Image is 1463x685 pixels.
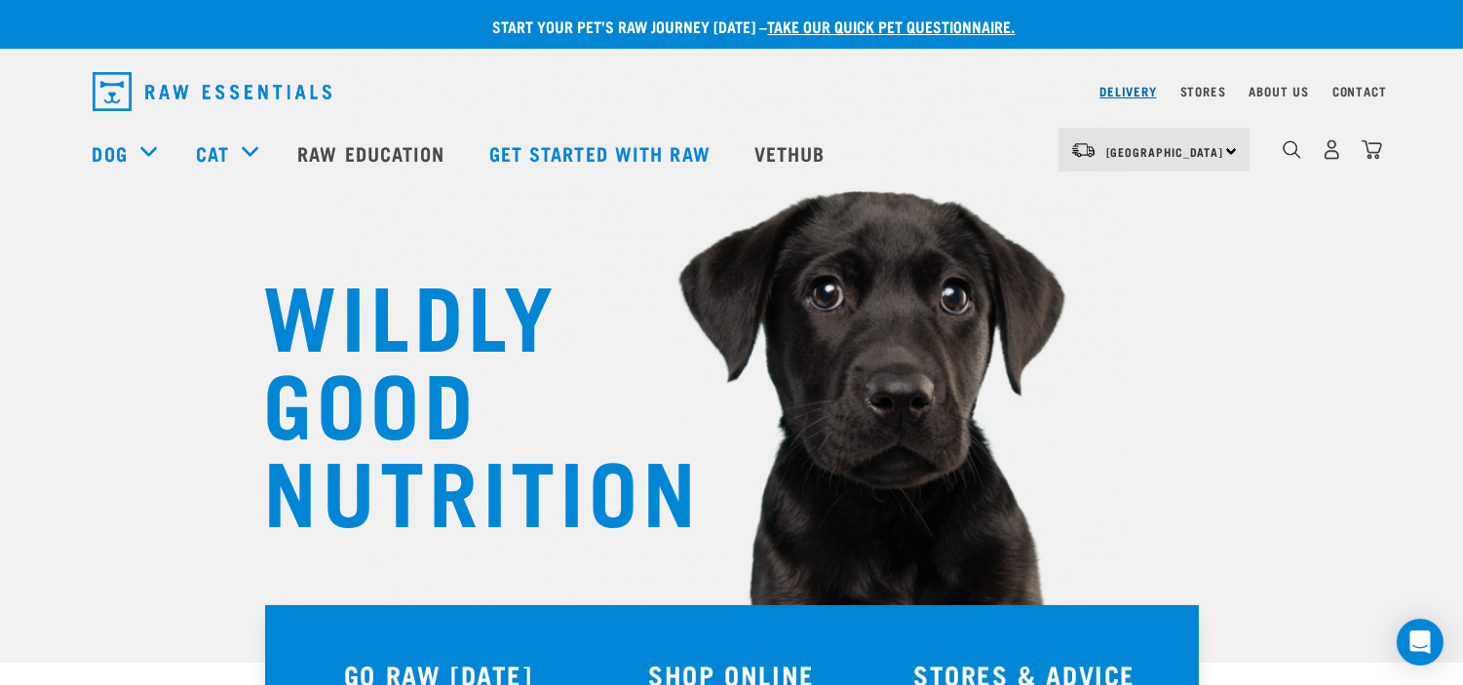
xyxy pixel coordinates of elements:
img: van-moving.png [1070,141,1097,159]
a: Dog [93,138,128,168]
div: Open Intercom Messenger [1397,619,1444,666]
a: take our quick pet questionnaire. [768,21,1016,30]
a: Stores [1180,88,1226,95]
img: Raw Essentials Logo [93,72,331,111]
a: Contact [1332,88,1387,95]
span: [GEOGRAPHIC_DATA] [1106,148,1224,155]
img: user.png [1322,139,1342,160]
a: Vethub [735,114,850,192]
a: About Us [1249,88,1308,95]
nav: dropdown navigation [77,64,1387,119]
h1: WILDLY GOOD NUTRITION [264,268,654,531]
a: Cat [196,138,229,168]
a: Delivery [1099,88,1156,95]
a: Raw Education [278,114,469,192]
a: Get started with Raw [470,114,735,192]
img: home-icon-1@2x.png [1283,140,1301,159]
img: home-icon@2x.png [1362,139,1382,160]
